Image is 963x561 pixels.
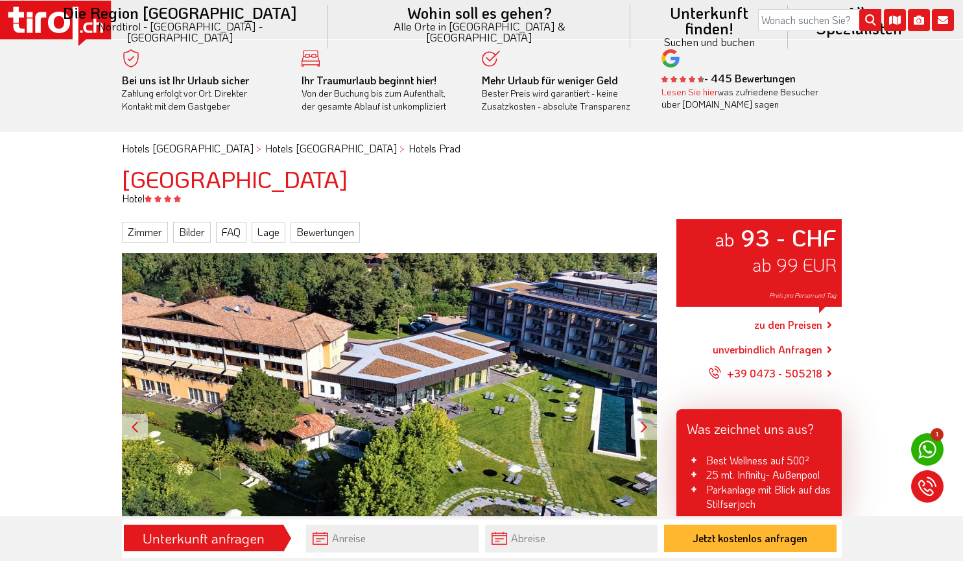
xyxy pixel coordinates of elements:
[884,9,906,31] i: Karte öffnen
[752,253,837,276] span: ab 99 EUR
[173,222,211,243] a: Bilder
[482,73,618,87] b: Mehr Urlaub für weniger Geld
[661,86,822,111] div: was zufriedene Besucher über [DOMAIN_NAME] sagen
[713,342,822,357] a: unverbindlich Anfragen
[112,191,851,206] div: Hotel
[931,428,944,441] span: 1
[122,73,249,87] b: Bei uns ist Ihr Urlaub sicher
[122,166,842,192] h1: [GEOGRAPHIC_DATA]
[482,74,643,113] div: Bester Preis wird garantiert - keine Zusatzkosten - absolute Transparenz
[687,468,831,482] li: 25 mt. Infinity- Außenpool
[769,291,837,300] span: Preis pro Person und Tag
[687,453,831,468] li: Best Wellness auf 500²
[122,141,254,155] a: Hotels [GEOGRAPHIC_DATA]
[908,9,930,31] i: Fotogalerie
[758,9,881,31] input: Wonach suchen Sie?
[485,525,658,553] input: Abreise
[646,36,772,47] small: Suchen und buchen
[754,309,822,342] a: zu den Preisen
[911,433,944,466] a: 1
[687,483,831,512] li: Parkanlage mit Blick auf das Stilfserjoch
[676,409,842,443] div: Was zeichnet uns aus?
[216,222,246,243] a: FAQ
[48,21,313,43] small: Nordtirol - [GEOGRAPHIC_DATA] - [GEOGRAPHIC_DATA]
[409,141,460,155] a: Hotels Prad
[291,222,360,243] a: Bewertungen
[661,86,718,98] a: Lesen Sie hier
[932,9,954,31] i: Kontakt
[661,71,796,85] b: - 445 Bewertungen
[709,357,822,390] a: +39 0473 - 505218
[344,21,615,43] small: Alle Orte in [GEOGRAPHIC_DATA] & [GEOGRAPHIC_DATA]
[302,74,462,113] div: Von der Buchung bis zum Aufenthalt, der gesamte Ablauf ist unkompliziert
[664,525,837,552] button: Jetzt kostenlos anfragen
[122,74,283,113] div: Zahlung erfolgt vor Ort. Direkter Kontakt mit dem Gastgeber
[122,222,168,243] a: Zimmer
[306,525,479,553] input: Anreise
[252,222,285,243] a: Lage
[715,227,735,251] small: ab
[265,141,397,155] a: Hotels [GEOGRAPHIC_DATA]
[128,527,279,549] div: Unterkunft anfragen
[741,222,837,252] strong: 93 - CHF
[302,73,436,87] b: Ihr Traumurlaub beginnt hier!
